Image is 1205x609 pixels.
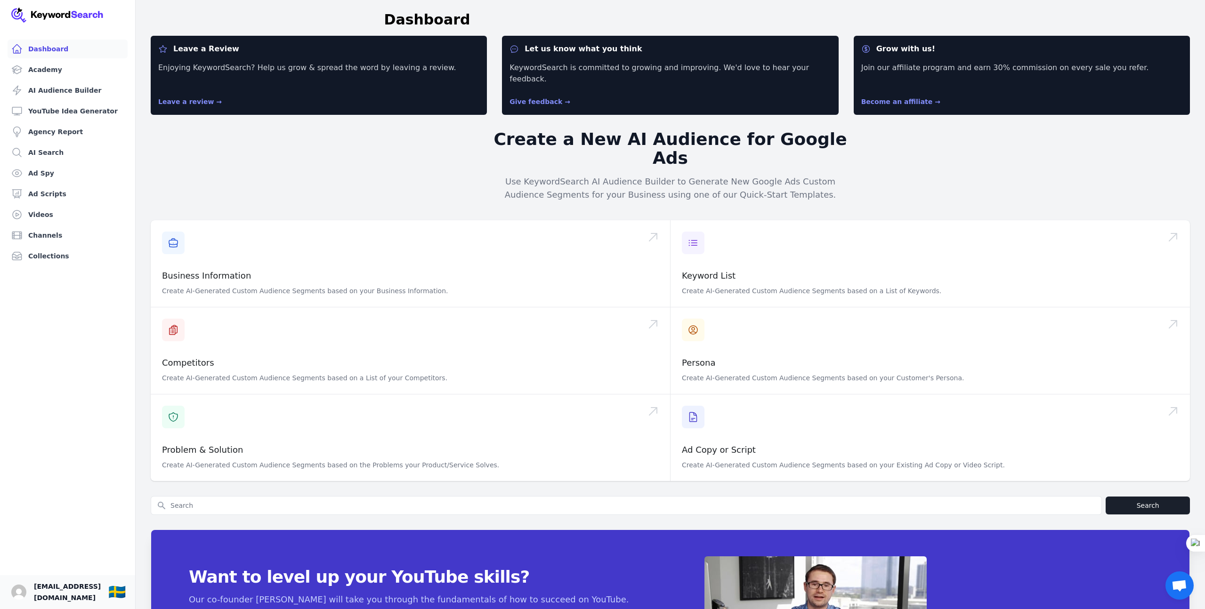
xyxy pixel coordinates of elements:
button: 🇸🇪 [108,583,126,601]
dt: Leave a Review [158,43,479,55]
div: Domain Overview [36,56,84,62]
p: KeywordSearch is committed to growing and improving. We'd love to hear your feedback. [509,62,831,85]
div: Domain: [DOMAIN_NAME] [24,24,104,32]
h1: Dashboard [384,11,470,28]
a: Ad Copy or Script [682,445,756,455]
span: [EMAIL_ADDRESS][DOMAIN_NAME] [34,581,101,603]
a: Ad Spy [8,164,128,183]
a: Leave a review [158,98,222,105]
a: AI Search [8,143,128,162]
a: Collections [8,247,128,265]
div: Keywords by Traffic [104,56,159,62]
span: → [935,98,940,105]
img: website_grey.svg [15,24,23,32]
p: Our co-founder [PERSON_NAME] will take you through the fundamentals of how to succeed on YouTube. [189,594,629,605]
div: v 4.0.25 [26,15,46,23]
p: Enjoying KeywordSearch? Help us grow & spread the word by leaving a review. [158,62,479,85]
a: Become an affiliate [861,98,940,105]
span: → [565,98,570,105]
a: Problem & Solution [162,445,243,455]
a: Give feedback [509,98,570,105]
p: Use KeywordSearch AI Audience Builder to Generate New Google Ads Custom Audience Segments for you... [490,175,851,201]
div: Öppna chatt [1165,571,1194,600]
div: 🇸🇪 [108,584,126,601]
a: Business Information [162,271,251,280]
dt: Grow with us! [861,43,1182,55]
a: YouTube Idea Generator [8,102,128,120]
a: Keyword List [682,271,736,280]
img: tab_keywords_by_traffic_grey.svg [94,55,101,62]
img: Stefan Vikström [11,585,26,600]
a: AI Audience Builder [8,81,128,100]
dt: Let us know what you think [509,43,831,55]
a: Competitors [162,358,214,368]
input: Search [151,497,1101,514]
a: Ad Scripts [8,184,128,203]
a: Videos [8,205,128,224]
h2: Create a New AI Audience for Google Ads [490,130,851,168]
p: Join our affiliate program and earn 30% commission on every sale you refer. [861,62,1182,85]
img: tab_domain_overview_orange.svg [25,55,33,62]
img: Your Company [11,8,104,23]
button: Search [1106,497,1190,514]
img: logo_orange.svg [15,15,23,23]
a: Persona [682,358,716,368]
span: Want to level up your YouTube skills? [189,568,629,586]
a: Agency Report [8,122,128,141]
span: → [216,98,222,105]
a: Dashboard [8,40,128,58]
button: Open user button [11,585,26,600]
a: Channels [8,226,128,245]
a: Academy [8,60,128,79]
